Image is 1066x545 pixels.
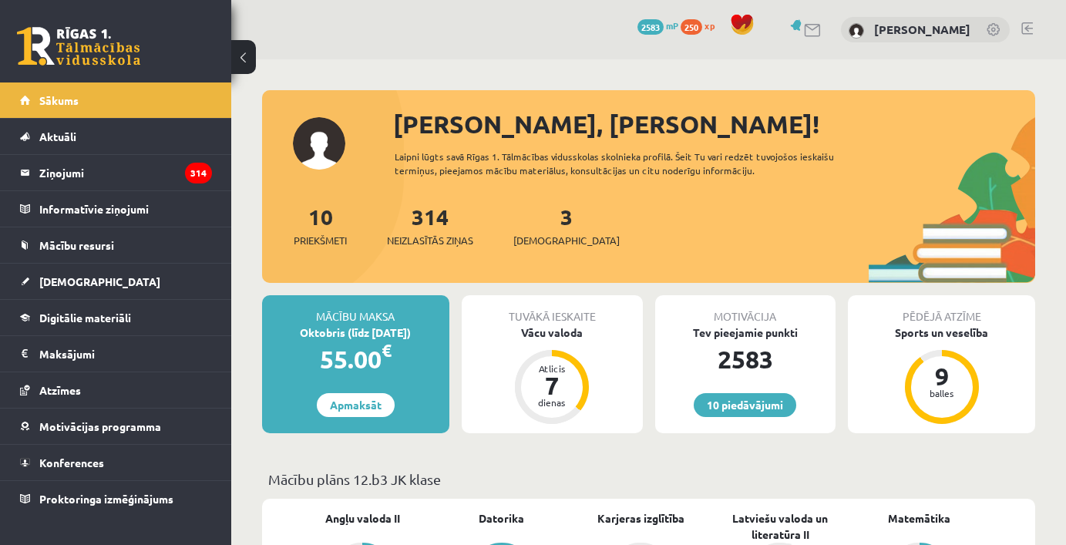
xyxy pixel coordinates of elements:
span: 250 [681,19,702,35]
a: Digitālie materiāli [20,300,212,335]
legend: Informatīvie ziņojumi [39,191,212,227]
span: Motivācijas programma [39,419,161,433]
span: Digitālie materiāli [39,311,131,325]
span: 2583 [637,19,664,35]
img: Kristers Toms Rams [849,23,864,39]
a: 10Priekšmeti [294,203,347,248]
legend: Ziņojumi [39,155,212,190]
div: dienas [529,398,575,407]
a: 2583 mP [637,19,678,32]
div: 2583 [655,341,836,378]
span: Priekšmeti [294,233,347,248]
div: Mācību maksa [262,295,449,325]
a: Karjeras izglītība [597,510,684,526]
span: Atzīmes [39,383,81,397]
a: Atzīmes [20,372,212,408]
div: Vācu valoda [462,325,643,341]
a: [PERSON_NAME] [874,22,970,37]
a: Maksājumi [20,336,212,372]
span: Aktuāli [39,130,76,143]
a: Mācību resursi [20,227,212,263]
span: Proktoringa izmēģinājums [39,492,173,506]
div: Motivācija [655,295,836,325]
div: Sports un veselība [848,325,1035,341]
a: Sākums [20,82,212,118]
a: [DEMOGRAPHIC_DATA] [20,264,212,299]
a: 10 piedāvājumi [694,393,796,417]
a: Datorika [479,510,524,526]
a: Konferences [20,445,212,480]
span: [DEMOGRAPHIC_DATA] [513,233,620,248]
div: [PERSON_NAME], [PERSON_NAME]! [393,106,1035,143]
span: xp [705,19,715,32]
span: mP [666,19,678,32]
span: Mācību resursi [39,238,114,252]
a: Latviešu valoda un literatūra II [711,510,850,543]
a: 314Neizlasītās ziņas [387,203,473,248]
div: balles [919,389,965,398]
a: Proktoringa izmēģinājums [20,481,212,516]
a: Vācu valoda Atlicis 7 dienas [462,325,643,426]
span: Konferences [39,456,104,469]
a: Angļu valoda II [325,510,400,526]
div: 7 [529,373,575,398]
span: Sākums [39,93,79,107]
a: Rīgas 1. Tālmācības vidusskola [17,27,140,66]
a: Aktuāli [20,119,212,154]
legend: Maksājumi [39,336,212,372]
div: 55.00 [262,341,449,378]
div: Laipni lūgts savā Rīgas 1. Tālmācības vidusskolas skolnieka profilā. Šeit Tu vari redzēt tuvojošo... [395,150,859,177]
div: Atlicis [529,364,575,373]
a: Ziņojumi314 [20,155,212,190]
div: Tev pieejamie punkti [655,325,836,341]
p: Mācību plāns 12.b3 JK klase [268,469,1029,489]
a: Matemātika [888,510,950,526]
a: 3[DEMOGRAPHIC_DATA] [513,203,620,248]
a: Motivācijas programma [20,409,212,444]
span: € [382,339,392,362]
div: Tuvākā ieskaite [462,295,643,325]
div: Pēdējā atzīme [848,295,1035,325]
div: 9 [919,364,965,389]
a: 250 xp [681,19,722,32]
div: Oktobris (līdz [DATE]) [262,325,449,341]
a: Apmaksāt [317,393,395,417]
a: Informatīvie ziņojumi [20,191,212,227]
span: [DEMOGRAPHIC_DATA] [39,274,160,288]
a: Sports un veselība 9 balles [848,325,1035,426]
span: Neizlasītās ziņas [387,233,473,248]
i: 314 [185,163,212,183]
